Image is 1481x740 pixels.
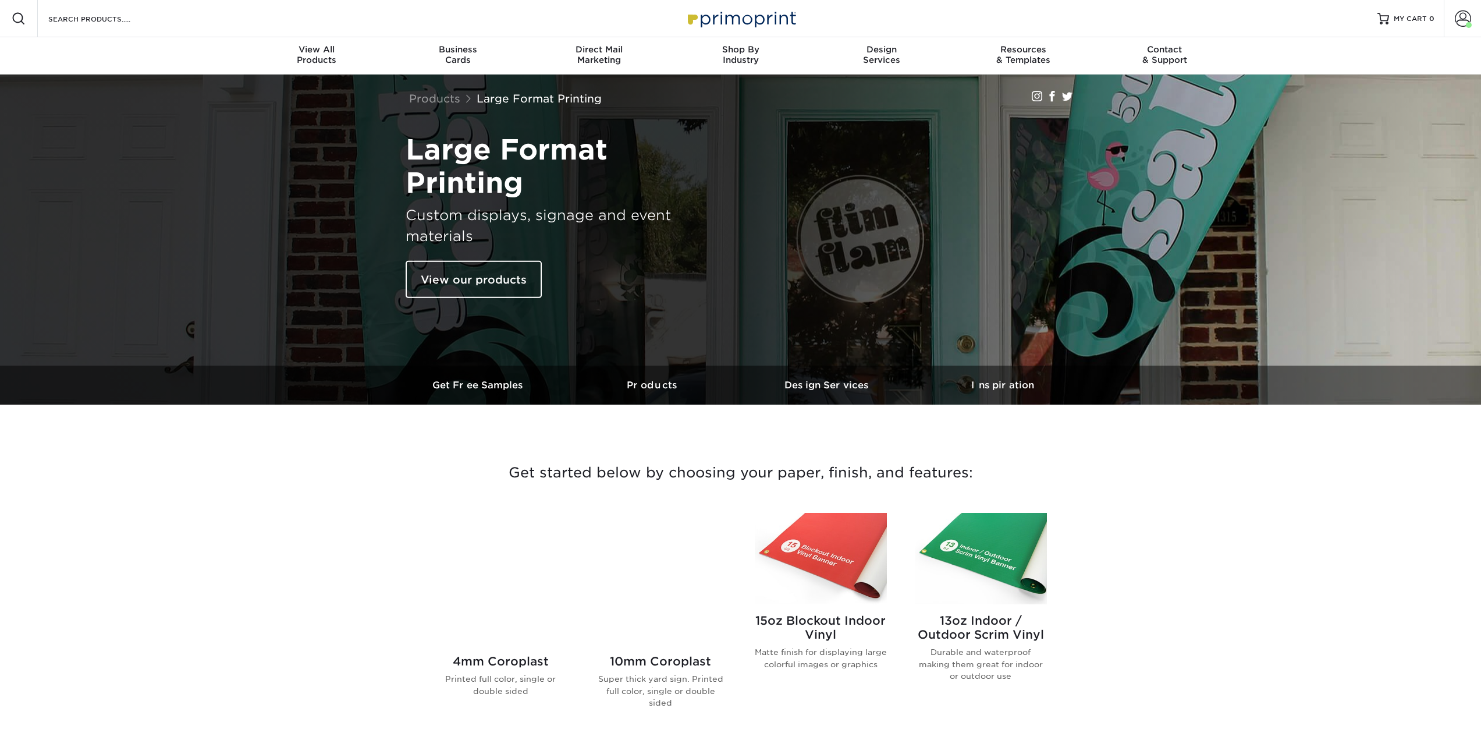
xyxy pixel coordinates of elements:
div: & Templates [953,44,1094,65]
img: 13oz Indoor / Outdoor Scrim Vinyl Banners [915,513,1047,604]
span: View All [246,44,388,55]
span: Business [387,44,528,55]
p: Super thick yard sign. Printed full color, single or double sided [595,673,727,709]
h3: Design Services [741,380,915,391]
a: Shop ByIndustry [670,37,811,75]
div: Cards [387,44,528,65]
a: 15oz Blockout Indoor Vinyl Banners 15oz Blockout Indoor Vinyl Matte finish for displaying large c... [755,513,887,727]
a: Inspiration [915,366,1090,405]
div: Marketing [528,44,670,65]
span: Direct Mail [528,44,670,55]
a: Products [409,92,460,105]
div: Industry [670,44,811,65]
a: Contact& Support [1094,37,1235,75]
a: Direct MailMarketing [528,37,670,75]
a: View AllProducts [246,37,388,75]
a: 4mm Coroplast Signs 4mm Coroplast Printed full color, single or double sided [435,513,567,727]
h3: Get started below by choosing your paper, finish, and features: [400,447,1081,499]
p: Durable and waterproof making them great for indoor or outdoor use [915,646,1047,682]
img: Primoprint [683,6,799,31]
h3: Get Free Samples [392,380,566,391]
a: Products [566,366,741,405]
div: & Support [1094,44,1235,65]
span: MY CART [1394,14,1427,24]
h3: Inspiration [915,380,1090,391]
span: Shop By [670,44,811,55]
span: Design [811,44,953,55]
span: Resources [953,44,1094,55]
img: 4mm Coroplast Signs [435,513,567,645]
h1: Large Format Printing [406,133,697,200]
h3: Products [566,380,741,391]
a: Design Services [741,366,915,405]
img: 10mm Coroplast Signs [595,513,727,645]
div: Products [246,44,388,65]
a: Get Free Samples [392,366,566,405]
a: DesignServices [811,37,953,75]
p: Matte finish for displaying large colorful images or graphics [755,646,887,670]
img: 15oz Blockout Indoor Vinyl Banners [755,513,887,604]
a: Large Format Printing [477,92,602,105]
a: 13oz Indoor / Outdoor Scrim Vinyl Banners 13oz Indoor / Outdoor Scrim Vinyl Durable and waterproo... [915,513,1047,727]
a: Resources& Templates [953,37,1094,75]
h2: 4mm Coroplast [435,654,567,668]
h3: Custom displays, signage and event materials [406,205,697,247]
a: View our products [406,261,542,298]
input: SEARCH PRODUCTS..... [47,12,161,26]
a: 10mm Coroplast Signs 10mm Coroplast Super thick yard sign. Printed full color, single or double s... [595,513,727,727]
p: Printed full color, single or double sided [435,673,567,697]
a: BusinessCards [387,37,528,75]
span: Contact [1094,44,1235,55]
h2: 15oz Blockout Indoor Vinyl [755,614,887,642]
span: 0 [1429,15,1434,23]
h2: 10mm Coroplast [595,654,727,668]
div: Services [811,44,953,65]
h2: 13oz Indoor / Outdoor Scrim Vinyl [915,614,1047,642]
